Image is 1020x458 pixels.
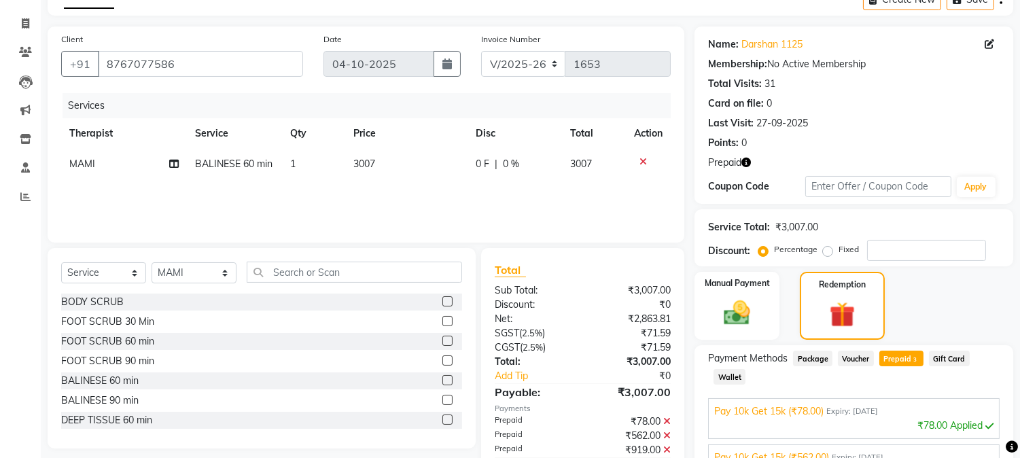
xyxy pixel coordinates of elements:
[485,443,583,457] div: Prepaid
[353,158,375,170] span: 3007
[716,298,758,328] img: _cash.svg
[583,298,682,312] div: ₹0
[61,374,139,388] div: BALINESE 60 min
[485,429,583,443] div: Prepaid
[61,118,187,149] th: Therapist
[705,277,770,289] label: Manual Payment
[819,279,866,291] label: Redemption
[61,315,154,329] div: FOOT SCRUB 30 Min
[61,51,99,77] button: +91
[839,243,859,256] label: Fixed
[775,220,818,234] div: ₹3,007.00
[957,177,996,197] button: Apply
[476,157,489,171] span: 0 F
[583,283,682,298] div: ₹3,007.00
[708,179,805,194] div: Coupon Code
[626,118,671,149] th: Action
[187,118,282,149] th: Service
[793,351,832,366] span: Package
[495,327,519,339] span: SGST
[805,176,951,197] input: Enter Offer / Coupon Code
[879,351,924,366] span: Prepaid
[826,406,878,417] span: Expiry: [DATE]
[708,96,764,111] div: Card on file:
[822,299,862,330] img: _gift.svg
[195,158,272,170] span: BALINESE 60 min
[61,33,83,46] label: Client
[495,403,671,415] div: Payments
[61,413,152,427] div: DEEP TISSUE 60 min
[583,443,682,457] div: ₹919.00
[323,33,342,46] label: Date
[838,351,874,366] span: Voucher
[741,136,747,150] div: 0
[282,118,345,149] th: Qty
[583,429,682,443] div: ₹562.00
[708,57,767,71] div: Membership:
[764,77,775,91] div: 31
[708,57,1000,71] div: No Active Membership
[767,96,772,111] div: 0
[708,156,741,170] span: Prepaid
[485,298,583,312] div: Discount:
[708,136,739,150] div: Points:
[570,158,592,170] span: 3007
[583,326,682,340] div: ₹71.59
[485,369,599,383] a: Add Tip
[522,328,542,338] span: 2.5%
[485,326,583,340] div: ( )
[485,312,583,326] div: Net:
[583,355,682,369] div: ₹3,007.00
[61,354,154,368] div: FOOT SCRUB 90 min
[583,415,682,429] div: ₹78.00
[562,118,626,149] th: Total
[503,157,519,171] span: 0 %
[708,77,762,91] div: Total Visits:
[708,37,739,52] div: Name:
[583,384,682,400] div: ₹3,007.00
[485,340,583,355] div: ( )
[290,158,296,170] span: 1
[69,158,95,170] span: MAMI
[714,419,993,433] div: ₹78.00 Applied
[481,33,540,46] label: Invoice Number
[708,244,750,258] div: Discount:
[708,220,770,234] div: Service Total:
[495,157,497,171] span: |
[485,415,583,429] div: Prepaid
[599,369,682,383] div: ₹0
[714,404,824,419] span: Pay 10k Get 15k (₹78.00)
[345,118,468,149] th: Price
[929,351,970,366] span: Gift Card
[741,37,803,52] a: Darshan 1125
[583,312,682,326] div: ₹2,863.81
[247,262,462,283] input: Search or Scan
[485,283,583,298] div: Sub Total:
[63,93,681,118] div: Services
[485,384,583,400] div: Payable:
[756,116,808,130] div: 27-09-2025
[61,295,124,309] div: BODY SCRUB
[495,341,520,353] span: CGST
[583,340,682,355] div: ₹71.59
[98,51,303,77] input: Search by Name/Mobile/Email/Code
[714,369,745,385] span: Wallet
[523,342,543,353] span: 2.5%
[774,243,817,256] label: Percentage
[495,263,526,277] span: Total
[708,351,788,366] span: Payment Methods
[911,356,919,364] span: 3
[61,334,154,349] div: FOOT SCRUB 60 min
[485,355,583,369] div: Total:
[61,393,139,408] div: BALINESE 90 min
[708,116,754,130] div: Last Visit:
[468,118,561,149] th: Disc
